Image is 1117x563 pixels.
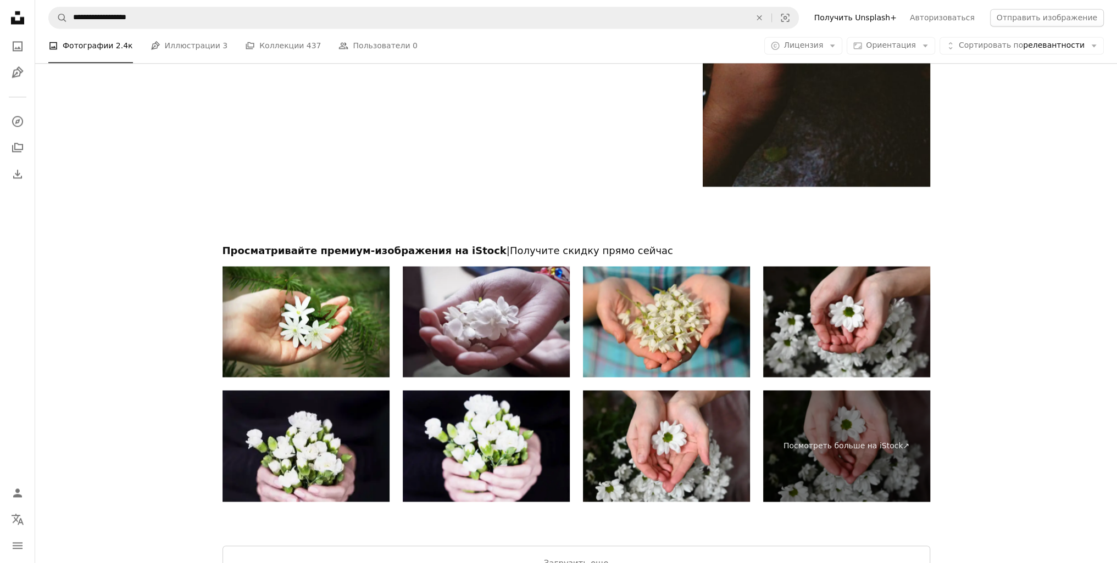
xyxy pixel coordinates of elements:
[583,390,750,502] img: Белый цветок в женских руках. Концепция здоровой кожи. Натуральная косметика. Белый цветок в рука...
[866,41,916,50] font: Ориентация
[7,137,29,159] a: Коллекции
[1023,41,1085,50] font: релевантности
[307,42,321,50] font: 437
[7,508,29,530] button: Язык
[763,390,930,502] a: Посмотреть больше на iStock↗
[403,390,570,502] img: Женские руки держат букет белых гвоздик.
[903,441,909,450] font: ↗
[49,7,68,28] button: Поиск Unsplash
[997,13,1097,22] font: Отправить изображение
[747,7,771,28] button: Прозрачный
[245,29,321,64] a: Коллекции 437
[403,266,570,378] img: букет цветов жасмина на ладони женщины
[940,37,1104,55] button: Сортировать порелевантности
[763,266,930,378] img: Концепция здоровой кожи. Натуральная косметика. Белый цветок в женских руках.
[7,7,29,31] a: Главная — Unsplash
[808,9,903,26] a: Получить Unsplash+
[7,110,29,132] a: Исследовать
[48,7,799,29] form: Найти визуальные материалы на сайте
[151,29,228,64] a: Иллюстрации 3
[910,13,975,22] font: Авторизоваться
[814,13,897,22] font: Получить Unsplash+
[7,35,29,57] a: Фотографии
[223,390,390,502] img: Женские руки держат букет белых гвоздик на черном фоне.
[990,9,1104,26] button: Отправить изображение
[7,163,29,185] a: История загрузок
[764,37,842,55] button: Лицензия
[783,41,823,50] font: Лицензия
[583,266,750,378] img: Цветы дикой акации в руках девушки
[7,61,29,83] a: Иллюстрации
[7,534,29,556] button: Меню
[903,9,981,26] a: Авторизоваться
[223,42,227,50] font: 3
[959,41,1023,50] font: Сортировать по
[338,29,417,64] a: Пользователи 0
[847,37,935,55] button: Ориентация
[413,42,418,50] font: 0
[507,245,510,256] font: |
[510,245,673,256] font: Получите скидку прямо сейчас
[7,482,29,504] a: Войти / Зарегистрироваться
[223,245,507,256] font: Просматривайте премиум-изображения на iStock
[783,441,903,450] font: Посмотреть больше на iStock
[353,42,410,50] font: Пользователи
[223,266,390,378] img: Подснежники в руках с еловыми ветками
[165,42,220,50] font: Иллюстрации
[772,7,798,28] button: Визуальный поиск
[259,42,304,50] font: Коллекции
